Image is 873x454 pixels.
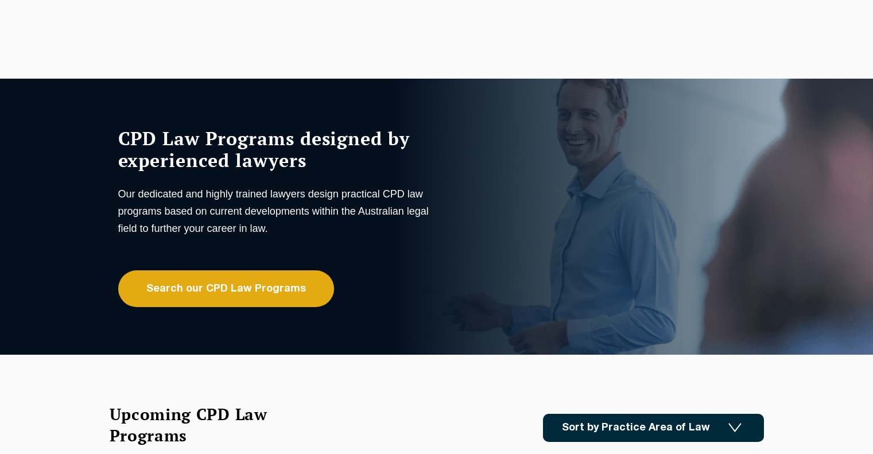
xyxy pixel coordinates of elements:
img: Icon [728,423,742,433]
p: Our dedicated and highly trained lawyers design practical CPD law programs based on current devel... [118,185,434,237]
a: Sort by Practice Area of Law [543,414,764,442]
h1: CPD Law Programs designed by experienced lawyers [118,127,434,171]
a: Search our CPD Law Programs [118,270,334,307]
h2: Upcoming CPD Law Programs [110,403,296,446]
